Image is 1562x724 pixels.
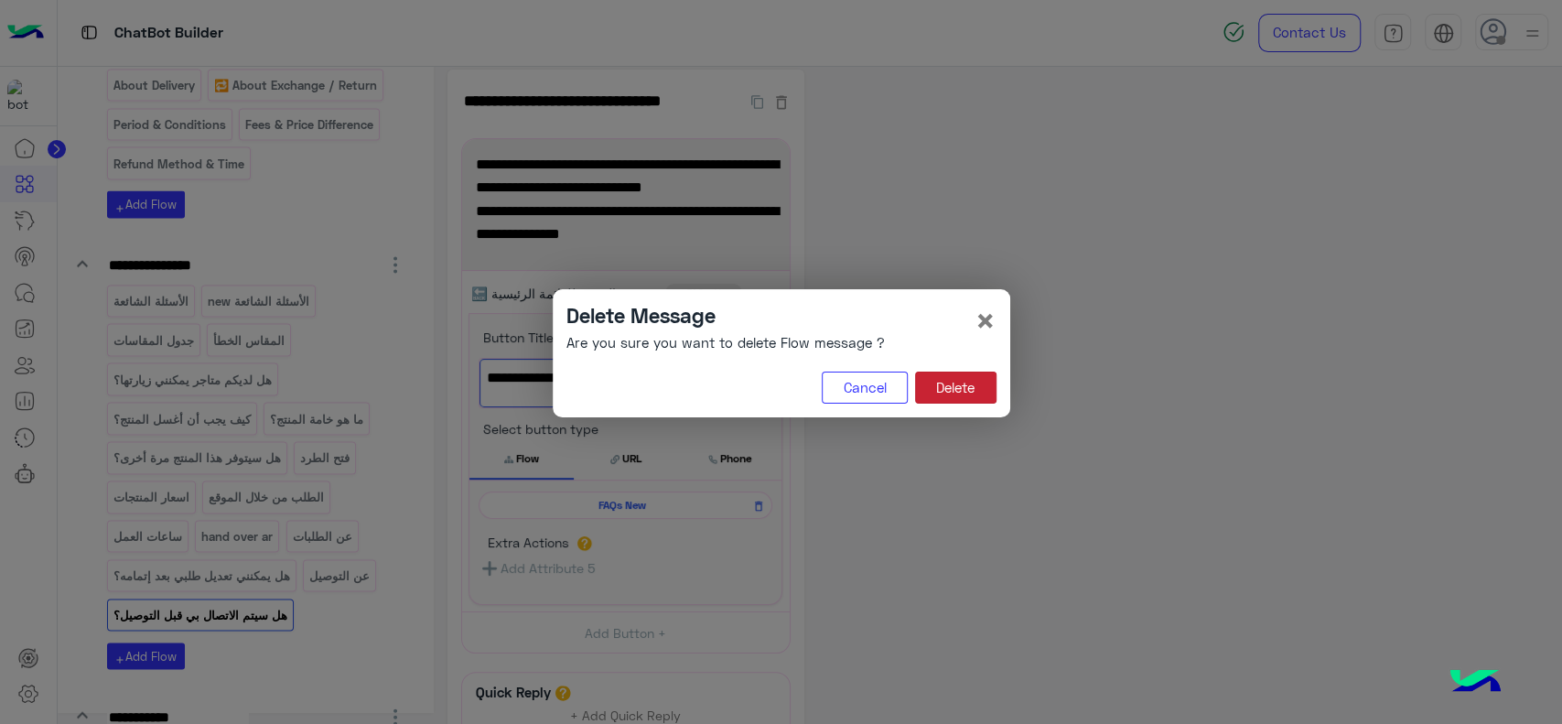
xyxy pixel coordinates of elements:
[975,299,996,340] span: ×
[1443,651,1507,715] img: hulul-logo.png
[915,372,996,405] button: Delete
[566,303,885,328] h4: Delete Message
[975,303,996,338] button: Close
[822,372,908,405] button: Cancel
[566,334,885,351] h6: Are you sure you want to delete Flow message ?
